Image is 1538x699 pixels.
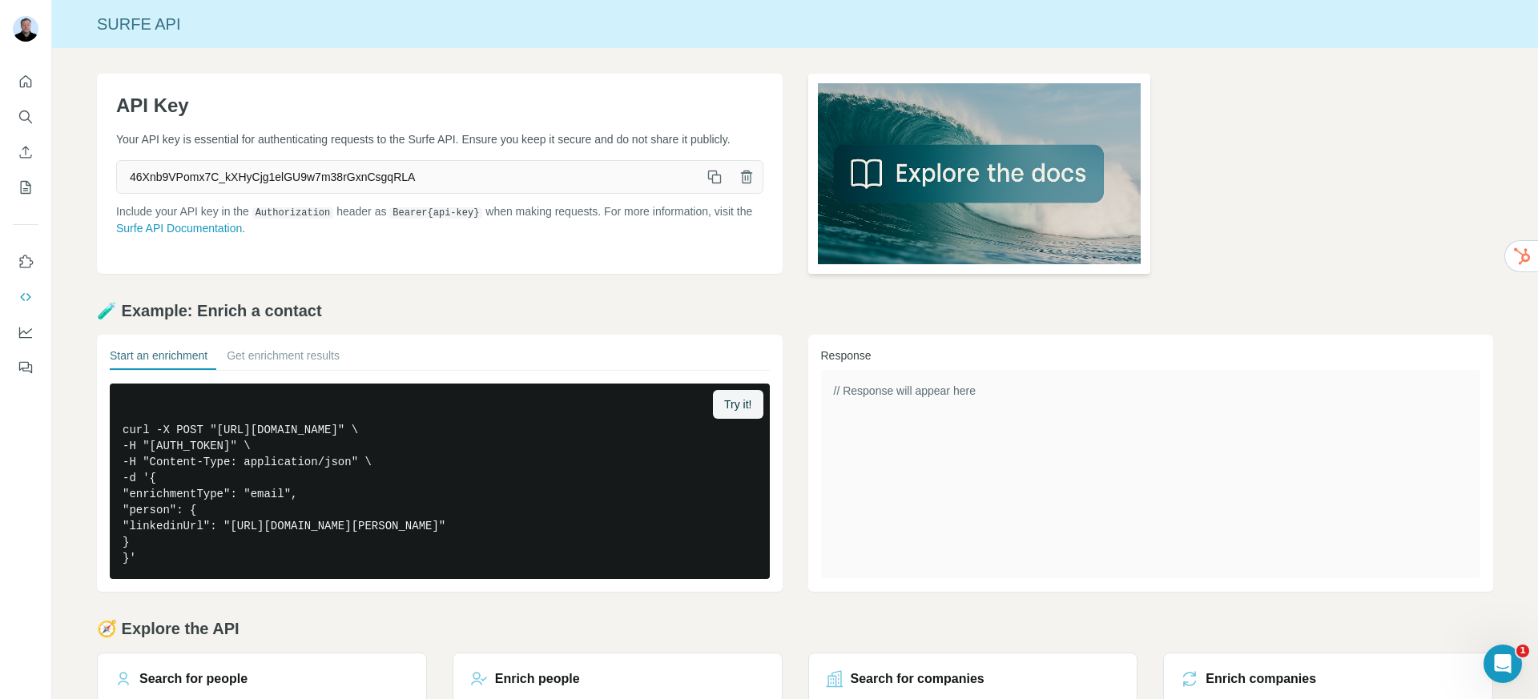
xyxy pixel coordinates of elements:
p: Your API key is essential for authenticating requests to the Surfe API. Ensure you keep it secure... [116,131,763,147]
div: Surfe API [52,13,1538,35]
h3: Enrich people [495,669,580,689]
button: Feedback [13,353,38,382]
button: Start an enrichment [110,347,207,370]
button: Quick start [13,67,38,96]
button: Get enrichment results [227,347,340,370]
h3: Search for companies [851,669,984,689]
iframe: Intercom live chat [1484,645,1522,683]
span: // Response will appear here [834,384,976,397]
button: My lists [13,173,38,202]
button: Search [13,102,38,131]
span: 1 [1516,645,1529,657]
button: Use Surfe API [13,283,38,311]
button: Enrich CSV [13,138,38,167]
h3: Search for people [139,669,248,689]
h2: 🧪 Example: Enrich a contact [97,299,1493,322]
h1: API Key [116,93,763,119]
img: Avatar [13,16,38,42]
h3: Enrich companies [1206,669,1316,689]
h2: 🧭 Explore the API [97,617,1493,640]
h3: Response [821,347,1481,364]
span: Try it! [724,396,751,412]
code: Authorization [252,207,334,219]
pre: curl -X POST "[URL][DOMAIN_NAME]" \ -H "[AUTH_TOKEN]" \ -H "Content-Type: application/json" \ -d ... [110,384,770,579]
code: Bearer {api-key} [389,207,482,219]
a: Surfe API Documentation [116,222,242,235]
button: Try it! [713,390,763,419]
button: Use Surfe on LinkedIn [13,247,38,276]
p: Include your API key in the header as when making requests. For more information, visit the . [116,203,763,236]
span: 46Xnb9VPomx7C_kXHyCjg1elGU9w7m38rGxnCsgqRLA [117,163,699,191]
button: Dashboard [13,318,38,347]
